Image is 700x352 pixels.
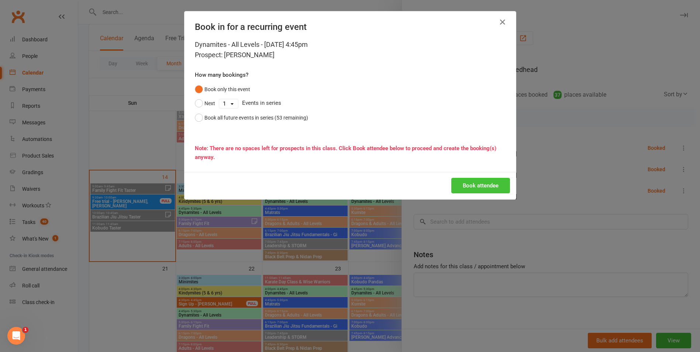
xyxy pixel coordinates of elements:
[195,111,308,125] button: Book all future events in series (53 remaining)
[195,70,248,79] label: How many bookings?
[7,327,25,345] iframe: Intercom live chat
[23,327,28,333] span: 1
[195,96,506,110] div: Events in series
[195,22,506,32] h4: Book in for a recurring event
[195,144,506,162] div: Note: There are no spaces left for prospects in this class. Click Book attendee below to proceed ...
[195,39,506,60] div: Dynamites - All Levels - [DATE] 4:45pm Prospect: [PERSON_NAME]
[195,82,250,96] button: Book only this event
[195,96,215,110] button: Next
[451,178,510,193] button: Book attendee
[204,114,308,122] div: Book all future events in series (53 remaining)
[497,16,508,28] button: Close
